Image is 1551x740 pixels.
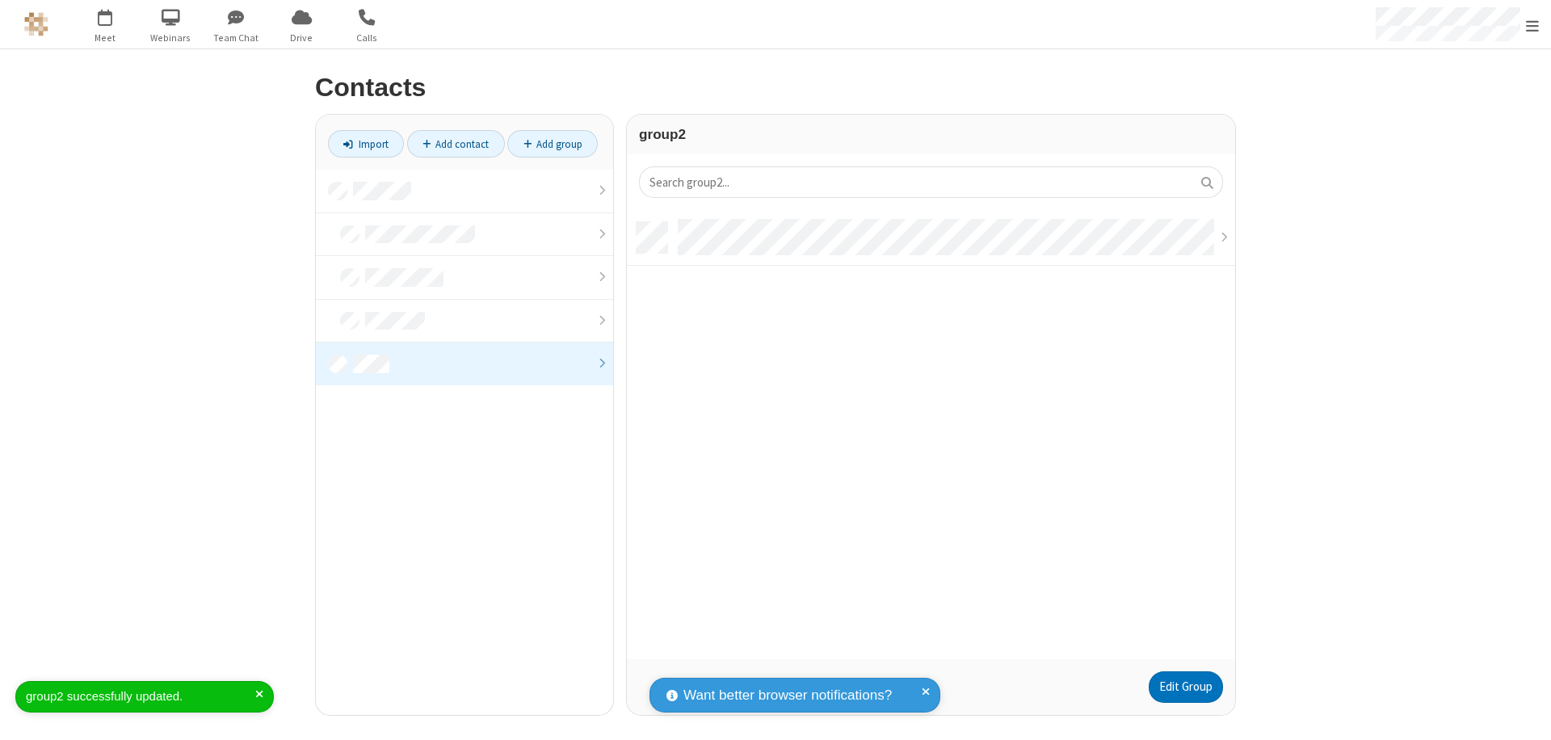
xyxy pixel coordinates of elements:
span: Drive [271,31,332,45]
img: QA Selenium DO NOT DELETE OR CHANGE [24,12,48,36]
a: Edit Group [1149,671,1223,704]
h2: Contacts [315,74,1236,102]
span: Calls [337,31,397,45]
a: Import [328,130,404,158]
span: Meet [75,31,136,45]
span: Webinars [141,31,201,45]
input: Search group2... [639,166,1223,198]
span: Team Chat [206,31,267,45]
div: grid [627,210,1235,658]
span: Want better browser notifications? [683,685,892,706]
h3: group2 [639,127,1223,142]
a: Add contact [407,130,505,158]
a: Add group [507,130,598,158]
div: group2 successfully updated. [26,687,255,706]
